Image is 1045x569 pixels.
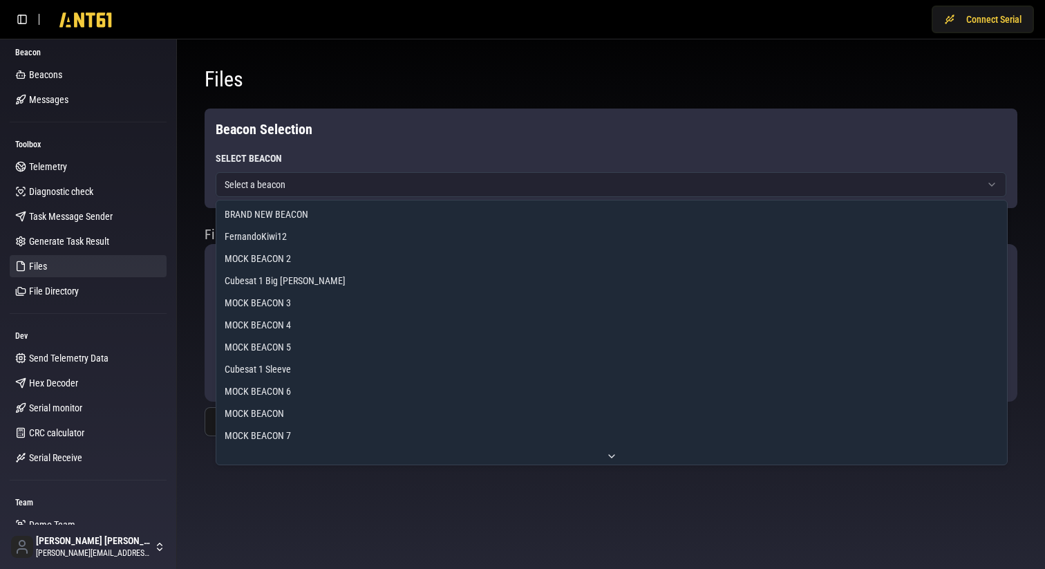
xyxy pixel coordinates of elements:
span: MOCK BEACON 3 [225,296,291,310]
span: BRAND NEW BEACON [225,207,308,221]
span: MOCK BEACON 6 [225,384,291,398]
span: MOCK BEACON 7 [225,429,291,442]
span: Cubesat 1 Big [PERSON_NAME] [225,274,346,288]
span: MOCK BEACON 5 [225,340,291,354]
span: MOCK BEACON 4 [225,318,291,332]
span: MOCK BEACON [225,407,284,420]
span: FernandoKiwi12 [225,230,287,243]
span: MOCK BEACON 2 [225,252,291,265]
span: Cubesat 1 Sleeve [225,362,291,376]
